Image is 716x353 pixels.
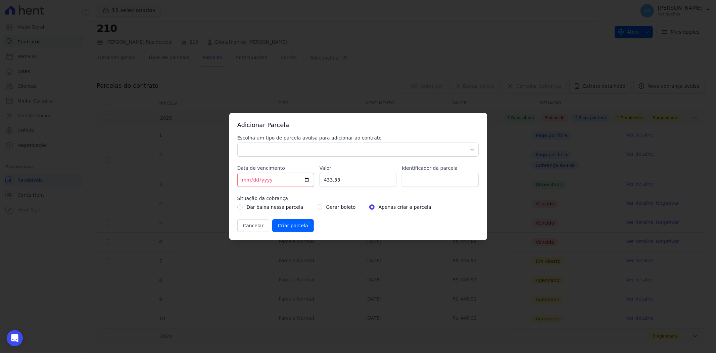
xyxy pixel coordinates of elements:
[402,165,479,171] label: Identificador da parcela
[326,203,356,211] label: Gerar boleto
[237,134,479,141] label: Escolha um tipo de parcela avulsa para adicionar ao contrato
[237,219,270,232] button: Cancelar
[379,203,431,211] label: Apenas criar a parcela
[237,195,479,202] label: Situação da cobrança
[237,165,314,171] label: Data de vencimento
[247,203,303,211] label: Dar baixa nessa parcela
[272,219,314,232] input: Criar parcela
[320,165,396,171] label: Valor
[7,330,23,346] div: Open Intercom Messenger
[237,121,479,129] h3: Adicionar Parcela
